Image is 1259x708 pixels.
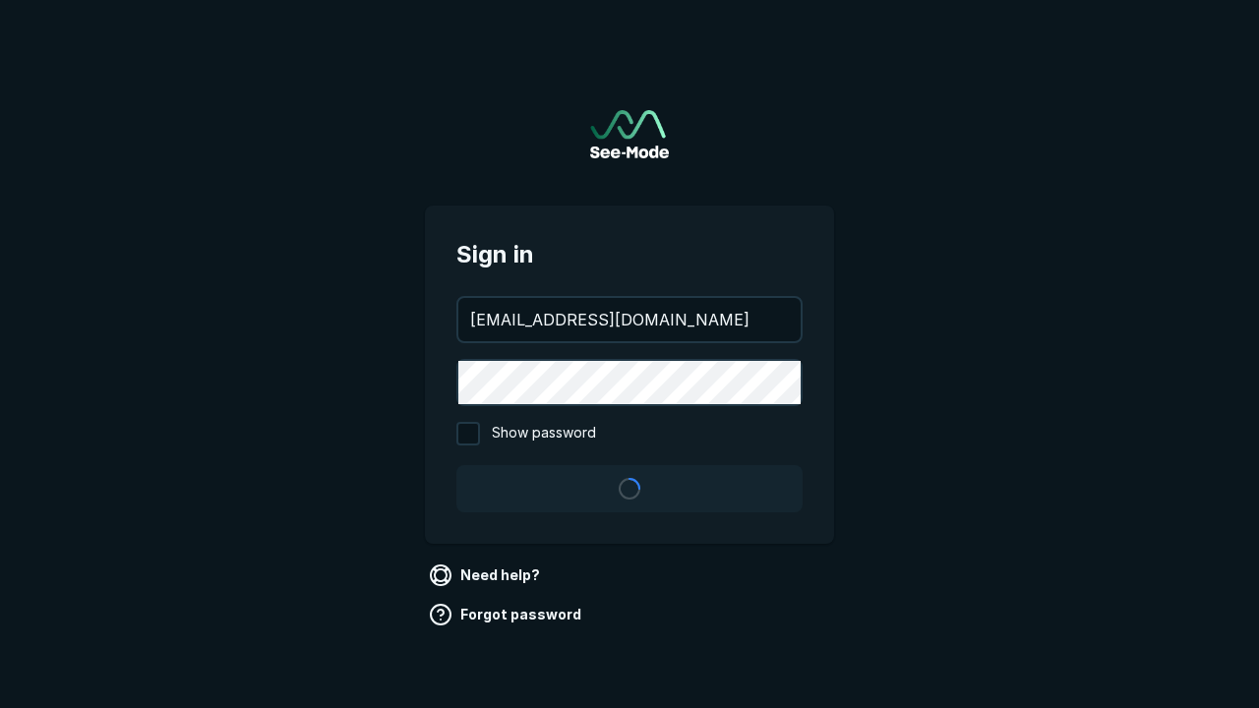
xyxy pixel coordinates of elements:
span: Sign in [456,237,803,272]
a: Go to sign in [590,110,669,158]
a: Forgot password [425,599,589,630]
input: your@email.com [458,298,801,341]
img: See-Mode Logo [590,110,669,158]
span: Show password [492,422,596,445]
a: Need help? [425,560,548,591]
